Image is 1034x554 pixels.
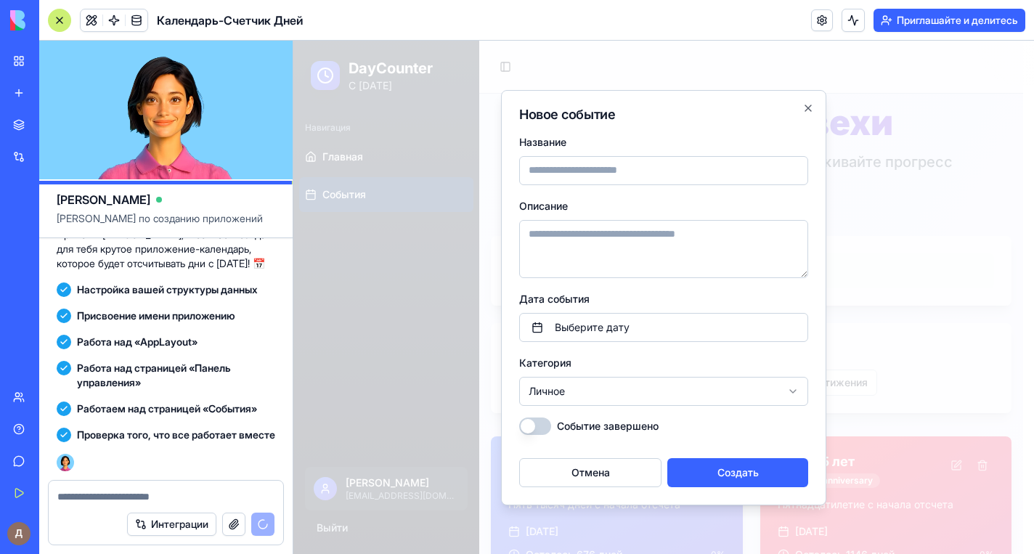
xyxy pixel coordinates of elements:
ya-tr-span: Работа над страницей «Панель управления» [77,362,231,388]
ya-tr-span: Работа над «AppLayout» [77,335,198,348]
button: Выберите дату [226,272,515,301]
ya-tr-span: Настройка вашей структуры данных [77,283,258,296]
ya-tr-span: Работаем над страницей «События» [77,402,257,415]
ya-tr-span: Привет! [57,228,93,240]
label: Название [226,95,273,107]
ya-tr-span: Календарь-Счетчик Дней [157,13,303,28]
img: ACg8ocJMzdhZN1oa5e5jBdqmYvgqnPERGSax7ALFiIY9PBqOzx1N0w=s96-c [7,522,30,545]
button: Отмена [226,417,368,447]
ya-tr-span: Приглашайте и делитесь [897,13,1018,28]
label: Описание [226,159,274,171]
ya-tr-span: Проверка того, что все работает вместе [77,428,275,441]
img: Ella_00000_wcx2te.png [57,454,74,471]
img: логотип [10,10,100,30]
ya-tr-span: [PERSON_NAME] по созданию приложений [57,212,263,224]
label: Категория [226,316,278,328]
ya-tr-span: Я [PERSON_NAME], и сейчас я создам для тебя крутое приложение-календарь, которое будет отсчитыват... [57,228,273,269]
button: Интеграции [127,513,216,536]
h2: Новое событие [226,68,515,81]
label: Событие завершено [264,380,365,391]
ya-tr-span: Присвоение имени приложению [77,309,235,322]
label: Дата события [226,252,296,264]
button: Создать [374,417,515,447]
button: Приглашайте и делитесь [874,9,1025,32]
ya-tr-span: [PERSON_NAME] [57,192,150,207]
